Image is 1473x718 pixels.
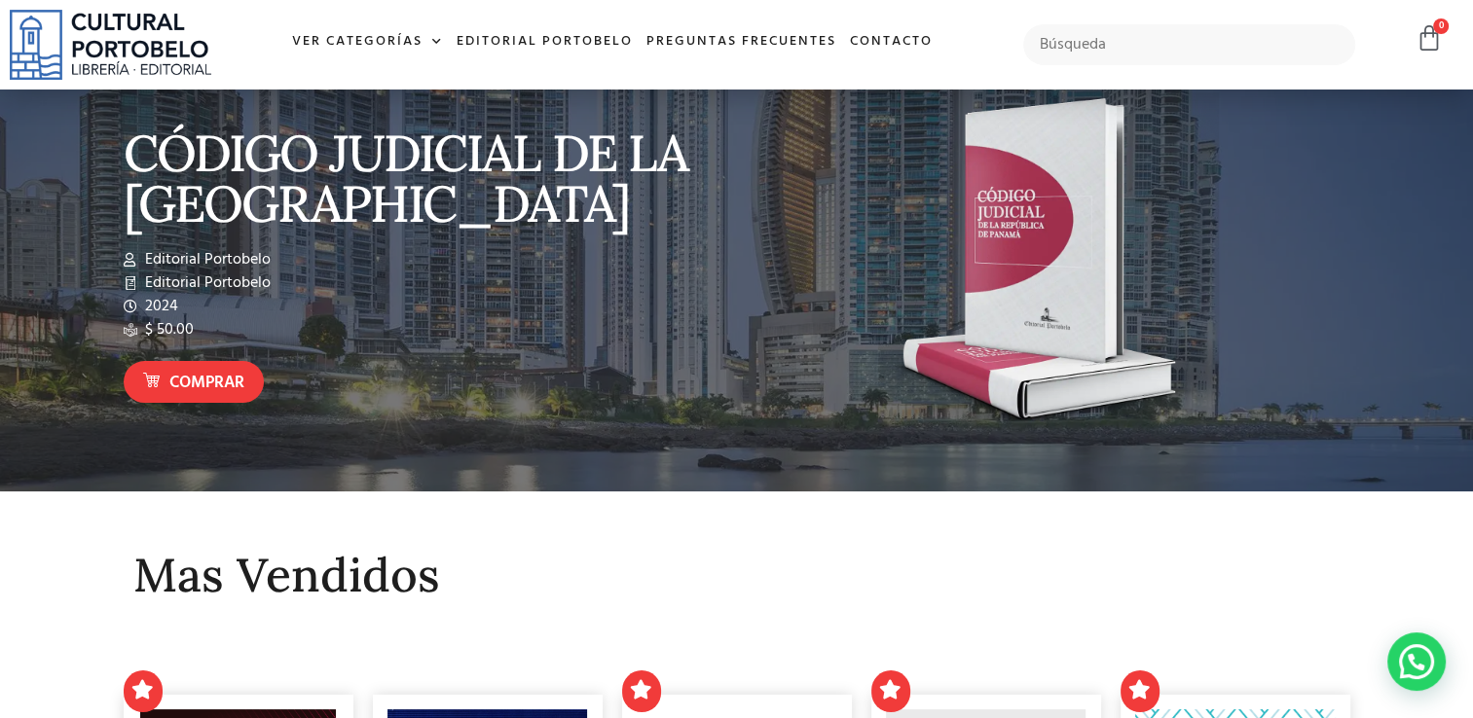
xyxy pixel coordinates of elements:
[1023,24,1355,65] input: Búsqueda
[450,21,640,63] a: Editorial Portobelo
[140,271,271,295] span: Editorial Portobelo
[843,21,939,63] a: Contacto
[1416,24,1443,53] a: 0
[140,248,271,271] span: Editorial Portobelo
[169,371,244,396] span: Comprar
[124,127,727,229] p: CÓDIGO JUDICIAL DE LA [GEOGRAPHIC_DATA]
[133,550,1341,601] h2: Mas Vendidos
[124,361,264,403] a: Comprar
[1433,18,1449,34] span: 0
[140,318,194,341] span: $ 50.00
[140,295,178,318] span: 2024
[285,21,450,63] a: Ver Categorías
[640,21,843,63] a: Preguntas frecuentes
